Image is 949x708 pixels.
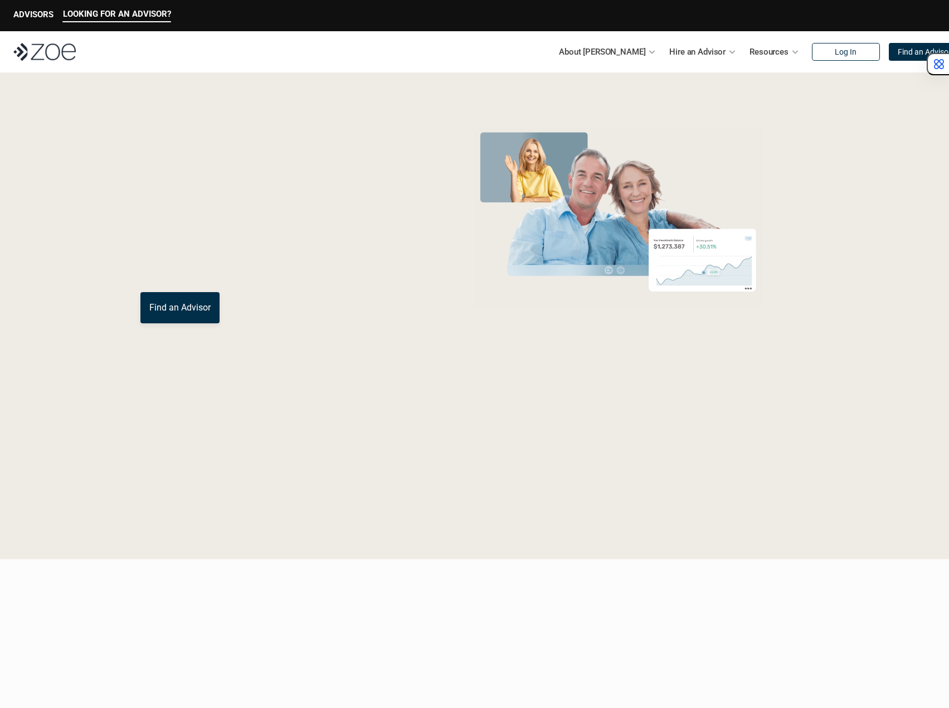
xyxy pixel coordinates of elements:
[13,9,53,20] p: ADVISORS
[140,292,220,323] a: Find an Advisor
[470,127,767,308] img: Zoe Financial Hero Image
[149,302,211,313] p: Find an Advisor
[812,43,880,61] a: Log In
[140,123,388,166] span: Grow Your Wealth
[140,161,366,241] span: with a Financial Advisor
[63,9,171,19] p: LOOKING FOR AN ADVISOR?
[140,252,428,279] p: You deserve an advisor you can trust. [PERSON_NAME], hire, and invest with vetted, fiduciary, fin...
[464,315,773,321] em: The information in the visuals above is for illustrative purposes only and does not represent an ...
[559,43,645,60] p: About [PERSON_NAME]
[835,47,856,57] p: Log In
[27,465,922,506] p: Loremipsum: *DolOrsi Ametconsecte adi Eli Seddoeius tem inc utlaboreet. Dol 5383 MagNaal Enimadmi...
[750,43,789,60] p: Resources
[669,43,726,60] p: Hire an Advisor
